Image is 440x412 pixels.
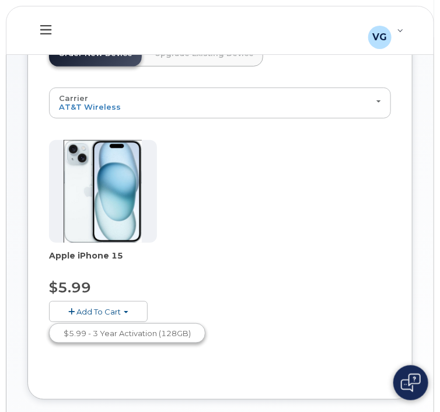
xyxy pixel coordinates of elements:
button: Add To Cart [49,301,148,322]
img: Open chat [401,373,421,392]
div: Apple iPhone 15 [49,250,157,273]
span: Add To Cart [76,307,121,316]
a: $5.99 - 3 Year Activation (128GB) [52,326,202,341]
span: VG [372,30,387,44]
img: iPhone_15.png [64,140,142,243]
div: Vianey Gonzalez [360,19,412,42]
span: AT&T Wireless [59,102,121,111]
button: Carrier AT&T Wireless [49,88,391,118]
span: $5.99 [49,279,91,296]
span: Carrier [59,93,88,103]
